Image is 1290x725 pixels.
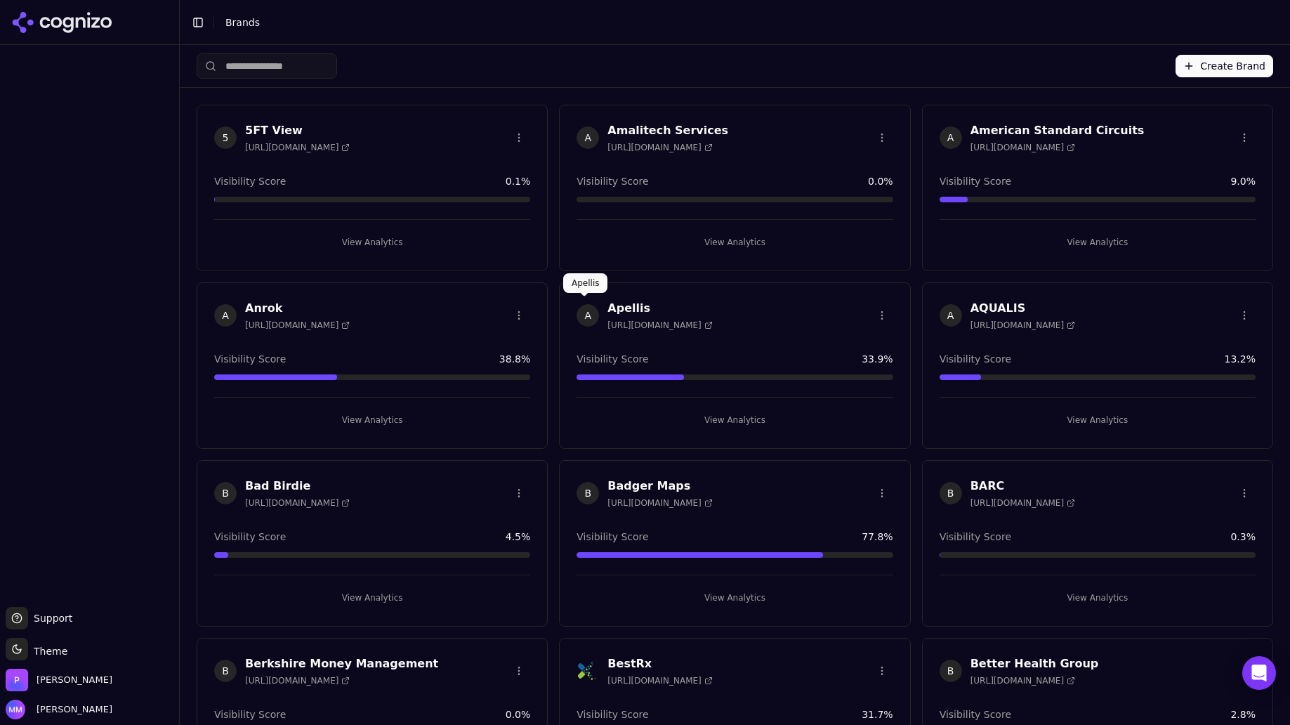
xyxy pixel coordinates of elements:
h3: AQUALIS [970,300,1075,317]
span: 33.9 % [862,352,893,366]
button: Open organization switcher [6,669,112,691]
img: tab_domain_overview_orange.svg [38,81,49,93]
h3: Badger Maps [607,478,712,495]
span: A [577,126,599,149]
nav: breadcrumb [225,15,1251,30]
div: Domain: [URL] [37,37,100,48]
span: [URL][DOMAIN_NAME] [970,142,1075,153]
span: [URL][DOMAIN_NAME] [607,320,712,331]
span: 38.8 % [499,352,530,366]
button: View Analytics [940,587,1256,609]
span: 5 [214,126,237,149]
h3: Better Health Group [970,655,1099,672]
span: 31.7 % [862,707,893,721]
span: 0.3 % [1230,530,1256,544]
span: Visibility Score [214,174,286,188]
img: Perrill [6,669,28,691]
span: Visibility Score [940,530,1011,544]
span: Visibility Score [940,352,1011,366]
img: website_grey.svg [22,37,34,48]
button: Open user button [6,700,112,719]
span: Visibility Score [940,174,1011,188]
button: View Analytics [214,587,530,609]
div: Open Intercom Messenger [1242,656,1276,690]
span: A [940,126,962,149]
span: [URL][DOMAIN_NAME] [607,142,712,153]
span: 0.1 % [506,174,531,188]
span: [URL][DOMAIN_NAME] [607,497,712,509]
span: B [214,482,237,504]
div: Domain Overview [53,83,126,92]
button: View Analytics [577,409,893,431]
span: [URL][DOMAIN_NAME] [970,320,1075,331]
span: [URL][DOMAIN_NAME] [607,675,712,686]
span: B [940,660,962,682]
span: A [940,304,962,327]
span: B [214,660,237,682]
span: Theme [28,646,67,657]
span: Visibility Score [214,352,286,366]
h3: BARC [970,478,1075,495]
h3: Amalitech Services [607,122,728,139]
span: 13.2 % [1225,352,1256,366]
button: View Analytics [940,231,1256,254]
span: B [940,482,962,504]
span: [URL][DOMAIN_NAME] [245,320,350,331]
h3: Bad Birdie [245,478,350,495]
span: 0.0 % [506,707,531,721]
span: [PERSON_NAME] [31,703,112,716]
span: Visibility Score [577,174,648,188]
span: Support [28,611,72,625]
span: [URL][DOMAIN_NAME] [970,675,1075,686]
div: Keywords by Traffic [155,83,237,92]
span: Visibility Score [214,707,286,721]
span: [URL][DOMAIN_NAME] [245,675,350,686]
img: Molly McLay [6,700,25,719]
span: 9.0 % [1230,174,1256,188]
span: 4.5 % [506,530,531,544]
span: Visibility Score [214,530,286,544]
span: Visibility Score [940,707,1011,721]
h3: Berkshire Money Management [245,655,438,672]
h3: Anrok [245,300,350,317]
h3: BestRx [607,655,712,672]
img: logo_orange.svg [22,22,34,34]
span: Brands [225,17,260,28]
button: Create Brand [1176,55,1273,77]
p: Apellis [572,277,599,289]
button: View Analytics [214,409,530,431]
img: tab_keywords_by_traffic_grey.svg [140,81,151,93]
h3: American Standard Circuits [970,122,1145,139]
span: Visibility Score [577,352,648,366]
span: B [577,482,599,504]
span: Visibility Score [577,530,648,544]
div: v 4.0.25 [39,22,69,34]
span: 77.8 % [862,530,893,544]
span: [URL][DOMAIN_NAME] [245,142,350,153]
span: [URL][DOMAIN_NAME] [245,497,350,509]
h3: Apellis [607,300,712,317]
span: A [577,304,599,327]
button: View Analytics [577,587,893,609]
button: View Analytics [577,231,893,254]
span: Perrill [37,674,112,686]
h3: 5FT View [245,122,350,139]
img: BestRx [577,660,599,682]
span: 2.8 % [1230,707,1256,721]
span: [URL][DOMAIN_NAME] [970,497,1075,509]
button: View Analytics [214,231,530,254]
span: A [214,304,237,327]
span: Visibility Score [577,707,648,721]
button: View Analytics [940,409,1256,431]
span: 0.0 % [868,174,893,188]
